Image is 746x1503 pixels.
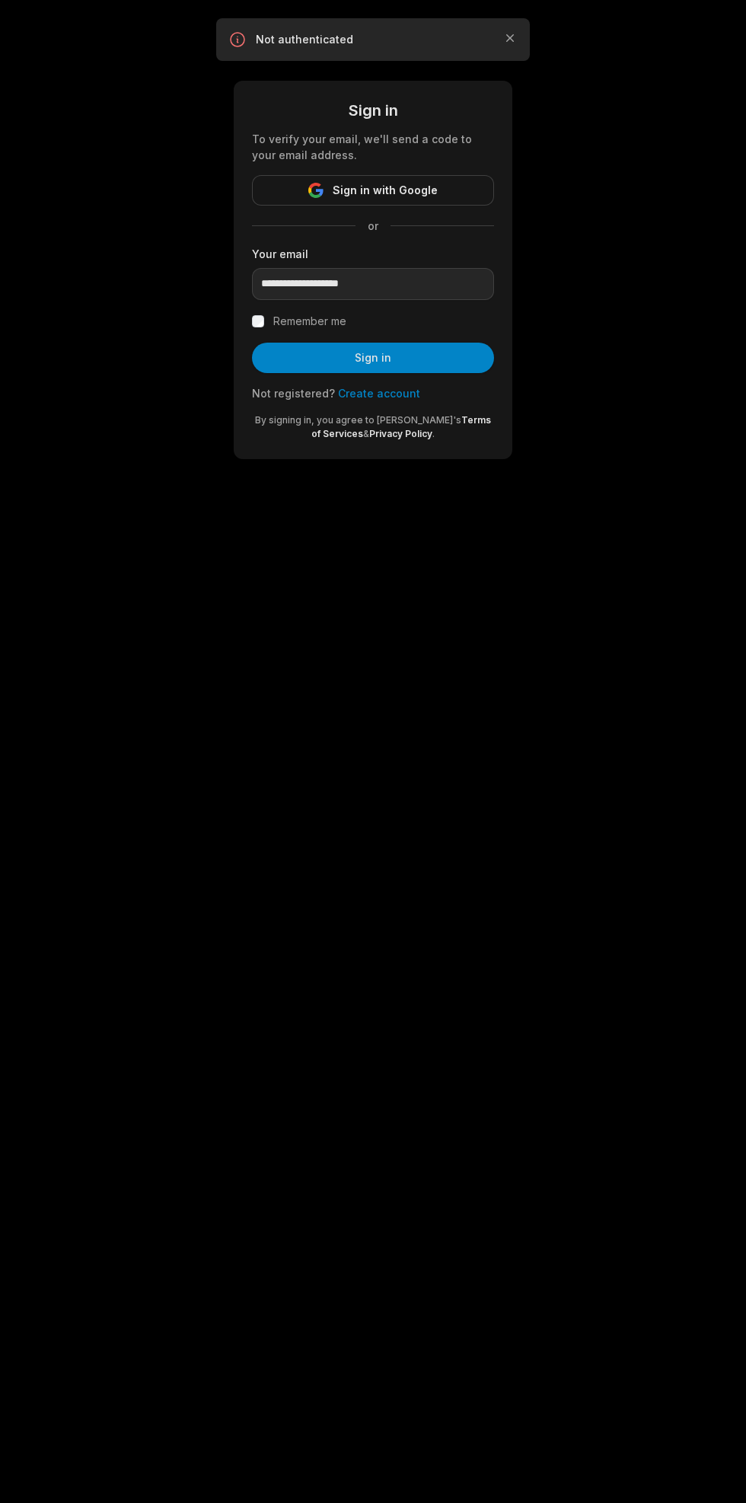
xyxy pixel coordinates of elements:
[252,246,494,262] label: Your email
[252,99,494,122] div: Sign in
[252,343,494,373] button: Sign in
[333,181,438,199] span: Sign in with Google
[273,312,346,330] label: Remember me
[355,218,391,234] span: or
[432,428,435,439] span: .
[338,387,420,400] a: Create account
[363,428,369,439] span: &
[256,32,490,47] p: Not authenticated
[252,131,494,163] div: To verify your email, we'll send a code to your email address.
[369,428,432,439] a: Privacy Policy
[255,414,461,426] span: By signing in, you agree to [PERSON_NAME]'s
[252,175,494,206] button: Sign in with Google
[252,387,335,400] span: Not registered?
[311,414,491,439] a: Terms of Services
